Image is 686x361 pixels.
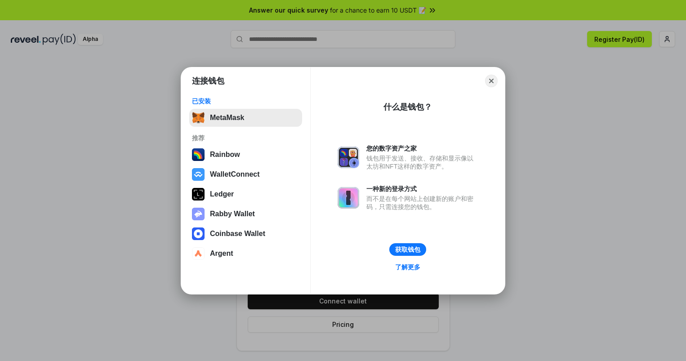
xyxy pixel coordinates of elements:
div: 一种新的登录方式 [366,185,478,193]
img: svg+xml,%3Csvg%20xmlns%3D%22http%3A%2F%2Fwww.w3.org%2F2000%2Fsvg%22%20fill%3D%22none%22%20viewBox... [338,187,359,209]
div: Rainbow [210,151,240,159]
div: 了解更多 [395,263,420,271]
button: Argent [189,245,302,263]
img: svg+xml,%3Csvg%20width%3D%2228%22%20height%3D%2228%22%20viewBox%3D%220%200%2028%2028%22%20fill%3D... [192,168,205,181]
div: 推荐 [192,134,299,142]
div: 而不是在每个网站上创建新的账户和密码，只需连接您的钱包。 [366,195,478,211]
div: Rabby Wallet [210,210,255,218]
img: svg+xml,%3Csvg%20xmlns%3D%22http%3A%2F%2Fwww.w3.org%2F2000%2Fsvg%22%20fill%3D%22none%22%20viewBox... [338,147,359,168]
div: Argent [210,250,233,258]
img: svg+xml,%3Csvg%20fill%3D%22none%22%20height%3D%2233%22%20viewBox%3D%220%200%2035%2033%22%20width%... [192,111,205,124]
img: svg+xml,%3Csvg%20width%3D%22120%22%20height%3D%22120%22%20viewBox%3D%220%200%20120%20120%22%20fil... [192,148,205,161]
div: 钱包用于发送、接收、存储和显示像以太坊和NFT这样的数字资产。 [366,154,478,170]
div: 什么是钱包？ [383,102,432,112]
h1: 连接钱包 [192,76,224,86]
button: Rabby Wallet [189,205,302,223]
img: svg+xml,%3Csvg%20xmlns%3D%22http%3A%2F%2Fwww.w3.org%2F2000%2Fsvg%22%20width%3D%2228%22%20height%3... [192,188,205,201]
div: 获取钱包 [395,245,420,254]
div: WalletConnect [210,170,260,178]
button: MetaMask [189,109,302,127]
div: 已安装 [192,97,299,105]
button: Ledger [189,185,302,203]
img: svg+xml,%3Csvg%20xmlns%3D%22http%3A%2F%2Fwww.w3.org%2F2000%2Fsvg%22%20fill%3D%22none%22%20viewBox... [192,208,205,220]
button: Close [485,75,498,87]
div: Ledger [210,190,234,198]
div: 您的数字资产之家 [366,144,478,152]
img: svg+xml,%3Csvg%20width%3D%2228%22%20height%3D%2228%22%20viewBox%3D%220%200%2028%2028%22%20fill%3D... [192,247,205,260]
a: 了解更多 [390,261,426,273]
div: MetaMask [210,114,244,122]
button: WalletConnect [189,165,302,183]
button: Coinbase Wallet [189,225,302,243]
button: Rainbow [189,146,302,164]
div: Coinbase Wallet [210,230,265,238]
button: 获取钱包 [389,243,426,256]
img: svg+xml,%3Csvg%20width%3D%2228%22%20height%3D%2228%22%20viewBox%3D%220%200%2028%2028%22%20fill%3D... [192,227,205,240]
